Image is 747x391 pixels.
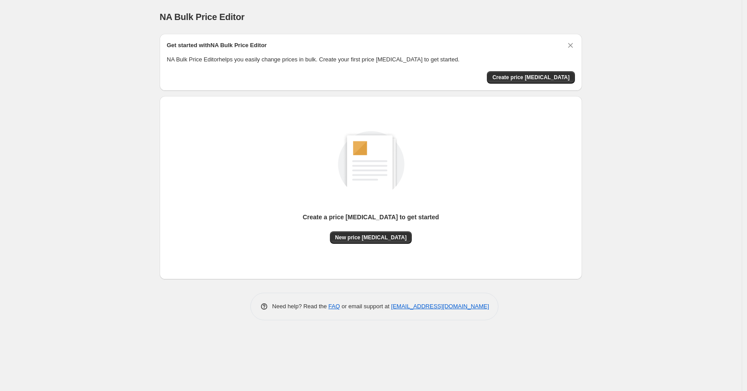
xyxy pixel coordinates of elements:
p: Create a price [MEDICAL_DATA] to get started [303,213,439,222]
a: FAQ [329,303,340,310]
span: NA Bulk Price Editor [160,12,245,22]
span: Create price [MEDICAL_DATA] [492,74,570,81]
p: NA Bulk Price Editor helps you easily change prices in bulk. Create your first price [MEDICAL_DAT... [167,55,575,64]
h2: Get started with NA Bulk Price Editor [167,41,267,50]
span: or email support at [340,303,391,310]
button: New price [MEDICAL_DATA] [330,231,412,244]
button: Create price change job [487,71,575,84]
span: New price [MEDICAL_DATA] [335,234,407,241]
span: Need help? Read the [272,303,329,310]
button: Dismiss card [566,41,575,50]
a: [EMAIL_ADDRESS][DOMAIN_NAME] [391,303,489,310]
